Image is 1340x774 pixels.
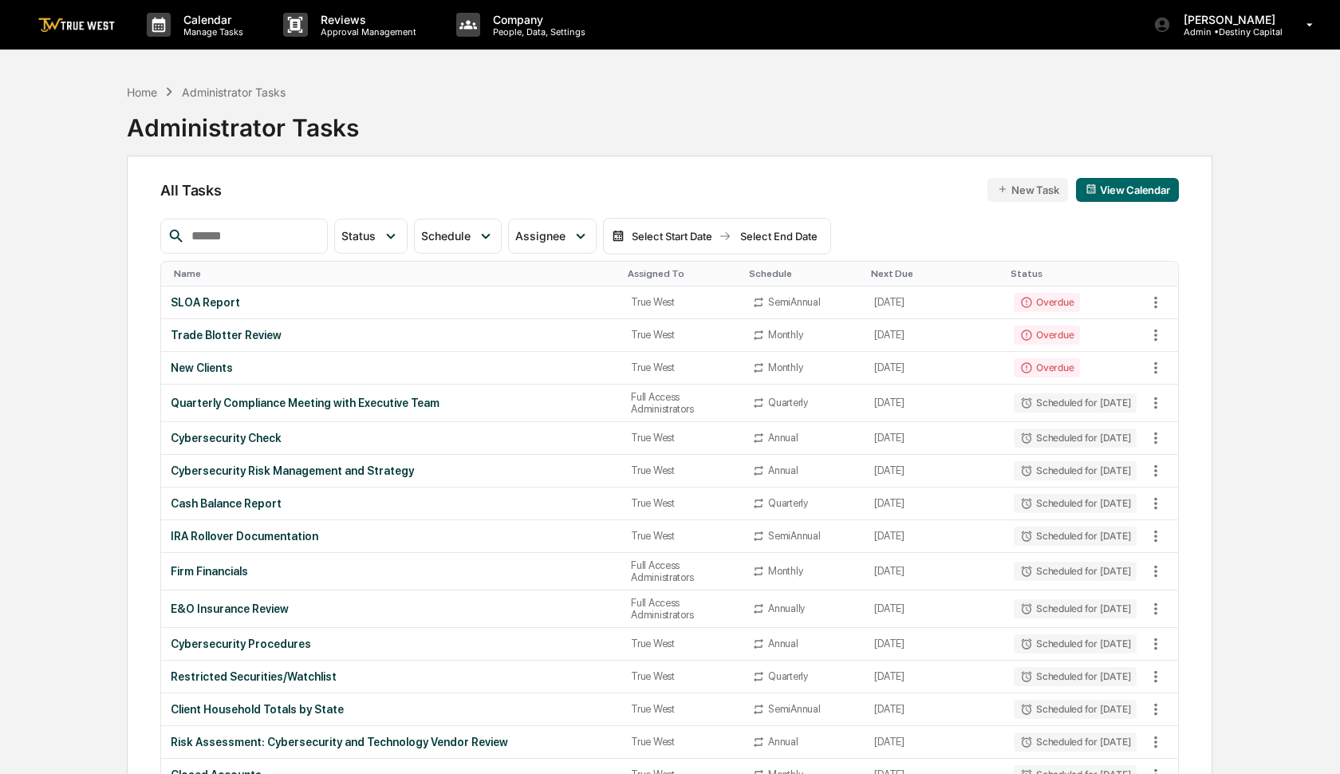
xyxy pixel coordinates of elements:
[865,488,1004,520] td: [DATE]
[768,530,820,542] div: SemiAnnual
[480,26,593,38] p: People, Data, Settings
[631,464,733,476] div: True West
[308,13,424,26] p: Reviews
[768,736,798,748] div: Annual
[768,397,808,409] div: Quarterly
[171,703,612,716] div: Client Household Totals by State
[865,726,1004,759] td: [DATE]
[631,497,733,509] div: True West
[127,85,157,99] div: Home
[171,361,612,374] div: New Clients
[631,736,733,748] div: True West
[171,26,251,38] p: Manage Tasks
[1171,13,1283,26] p: [PERSON_NAME]
[768,670,808,682] div: Quarterly
[865,590,1004,628] td: [DATE]
[631,361,733,373] div: True West
[768,602,805,614] div: Annually
[768,432,798,444] div: Annual
[631,703,733,715] div: True West
[871,268,998,279] div: Toggle SortBy
[719,230,731,243] img: arrow right
[631,391,733,415] div: Full Access Administrators
[631,597,733,621] div: Full Access Administrators
[515,229,566,243] span: Assignee
[171,464,612,477] div: Cybersecurity Risk Management and Strategy
[865,661,1004,693] td: [DATE]
[308,26,424,38] p: Approval Management
[1014,527,1137,546] div: Scheduled for [DATE]
[1171,26,1283,38] p: Admin • Destiny Capital
[865,385,1004,422] td: [DATE]
[865,319,1004,352] td: [DATE]
[865,286,1004,319] td: [DATE]
[768,464,798,476] div: Annual
[631,559,733,583] div: Full Access Administrators
[865,455,1004,488] td: [DATE]
[341,229,376,243] span: Status
[1014,428,1137,448] div: Scheduled for [DATE]
[865,352,1004,385] td: [DATE]
[38,18,115,33] img: logo
[865,693,1004,726] td: [DATE]
[1076,178,1179,202] button: View Calendar
[182,85,286,99] div: Administrator Tasks
[1014,733,1137,752] div: Scheduled for [DATE]
[631,329,733,341] div: True West
[1014,700,1137,719] div: Scheduled for [DATE]
[631,296,733,308] div: True West
[171,432,612,444] div: Cybersecurity Check
[171,497,612,510] div: Cash Balance Report
[1014,634,1137,654] div: Scheduled for [DATE]
[171,670,612,683] div: Restricted Securities/Watchlist
[1014,461,1137,480] div: Scheduled for [DATE]
[480,13,593,26] p: Company
[735,230,822,243] div: Select End Date
[171,296,612,309] div: SLOA Report
[768,296,820,308] div: SemiAnnual
[171,602,612,615] div: E&O Insurance Review
[768,565,802,577] div: Monthly
[1011,268,1140,279] div: Toggle SortBy
[174,268,615,279] div: Toggle SortBy
[171,530,612,543] div: IRA Rollover Documentation
[1014,293,1080,312] div: Overdue
[628,230,715,243] div: Select Start Date
[865,628,1004,661] td: [DATE]
[768,638,798,650] div: Annual
[1014,326,1080,345] div: Overdue
[127,101,359,142] div: Administrator Tasks
[628,268,736,279] div: Toggle SortBy
[1014,393,1137,413] div: Scheduled for [DATE]
[631,638,733,650] div: True West
[987,178,1068,202] button: New Task
[768,329,802,341] div: Monthly
[749,268,858,279] div: Toggle SortBy
[631,530,733,542] div: True West
[1014,358,1080,377] div: Overdue
[171,13,251,26] p: Calendar
[171,329,612,342] div: Trade Blotter Review
[421,229,471,243] span: Schedule
[1014,599,1137,618] div: Scheduled for [DATE]
[1086,184,1097,195] img: calendar
[865,520,1004,553] td: [DATE]
[171,397,612,409] div: Quarterly Compliance Meeting with Executive Team
[865,553,1004,590] td: [DATE]
[768,361,802,373] div: Monthly
[631,432,733,444] div: True West
[171,565,612,578] div: Firm Financials
[1014,667,1137,686] div: Scheduled for [DATE]
[171,736,612,748] div: Risk Assessment: Cybersecurity and Technology Vendor Review
[160,182,221,199] span: All Tasks
[631,670,733,682] div: True West
[1146,268,1178,279] div: Toggle SortBy
[612,230,625,243] img: calendar
[768,703,820,715] div: SemiAnnual
[171,638,612,650] div: Cybersecurity Procedures
[1014,494,1137,513] div: Scheduled for [DATE]
[768,497,808,509] div: Quarterly
[865,422,1004,455] td: [DATE]
[1014,562,1137,581] div: Scheduled for [DATE]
